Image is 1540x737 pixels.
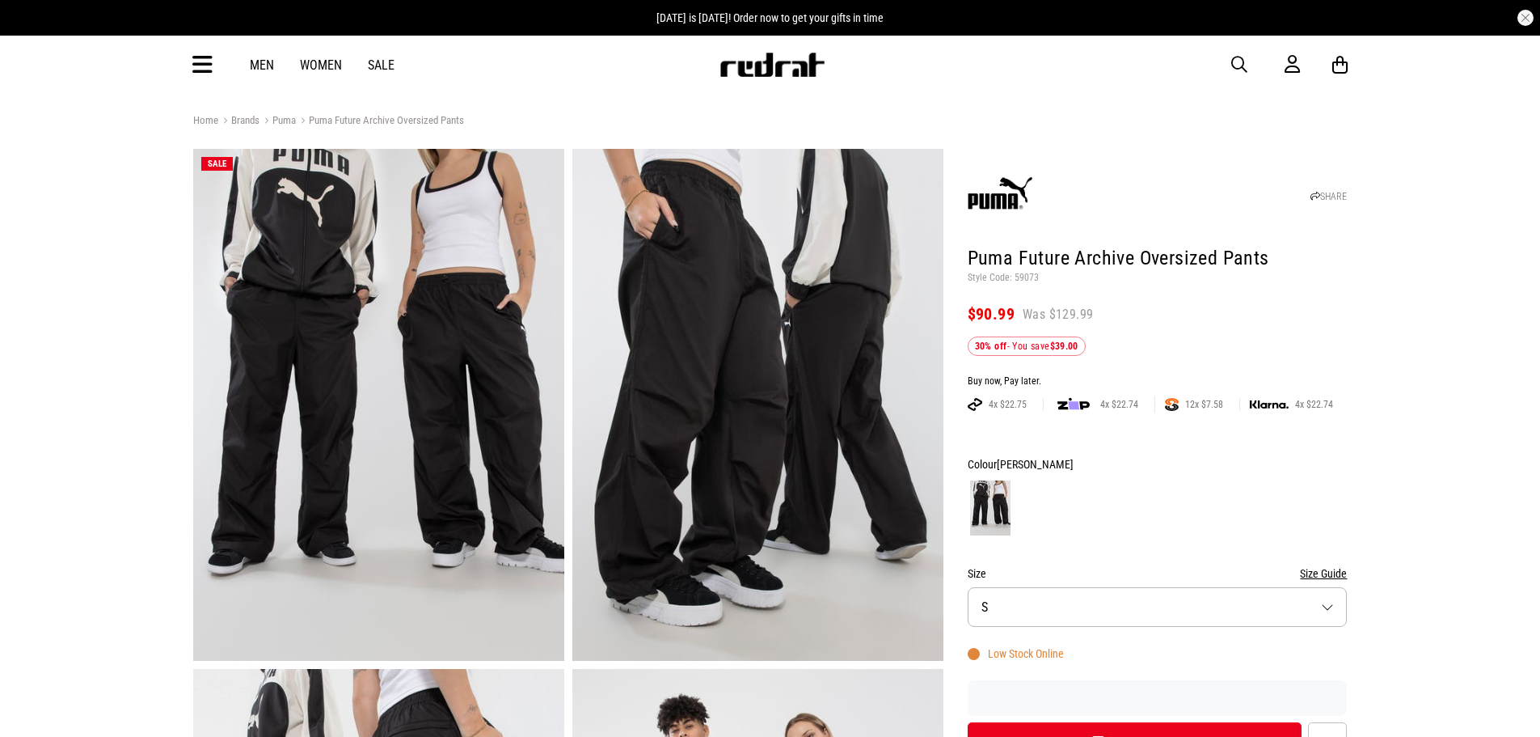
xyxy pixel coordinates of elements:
span: 4x $22.74 [1289,398,1340,411]
span: S [981,599,988,615]
h1: Puma Future Archive Oversized Pants [968,246,1348,272]
div: Buy now, Pay later. [968,375,1348,388]
a: SHARE [1310,191,1347,202]
img: Puma Future Archive Oversized Pants in Black [572,149,943,661]
div: Size [968,564,1348,583]
p: Style Code: 59073 [968,272,1348,285]
img: Puma [968,163,1032,227]
img: KLARNA [1250,400,1289,409]
span: Was $129.99 [1023,306,1093,324]
div: Low Stock Online [968,647,1064,660]
iframe: Customer reviews powered by Trustpilot [968,690,1348,706]
img: SPLITPAY [1165,398,1179,411]
span: 12x $7.58 [1179,398,1230,411]
span: 4x $22.74 [1094,398,1145,411]
a: Brands [218,114,259,129]
span: [PERSON_NAME] [997,458,1074,471]
a: Home [193,114,218,126]
img: Redrat logo [719,53,825,77]
img: Puma Black [970,481,1010,536]
img: AFTERPAY [968,398,982,411]
button: S [968,587,1348,627]
b: 30% off [975,341,1007,352]
img: Puma Future Archive Oversized Pants in Black [193,149,564,661]
div: Colour [968,455,1348,474]
span: [DATE] is [DATE]! Order now to get your gifts in time [656,11,884,24]
button: Size Guide [1300,564,1347,583]
a: Puma [259,114,296,129]
a: Puma Future Archive Oversized Pants [296,114,464,129]
b: $39.00 [1050,341,1078,352]
span: SALE [208,159,226,169]
a: Women [300,57,342,73]
div: - You save [968,337,1086,356]
a: Men [250,57,274,73]
span: $90.99 [968,304,1015,324]
span: 4x $22.75 [982,398,1033,411]
a: Sale [368,57,394,73]
img: zip [1057,396,1090,413]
